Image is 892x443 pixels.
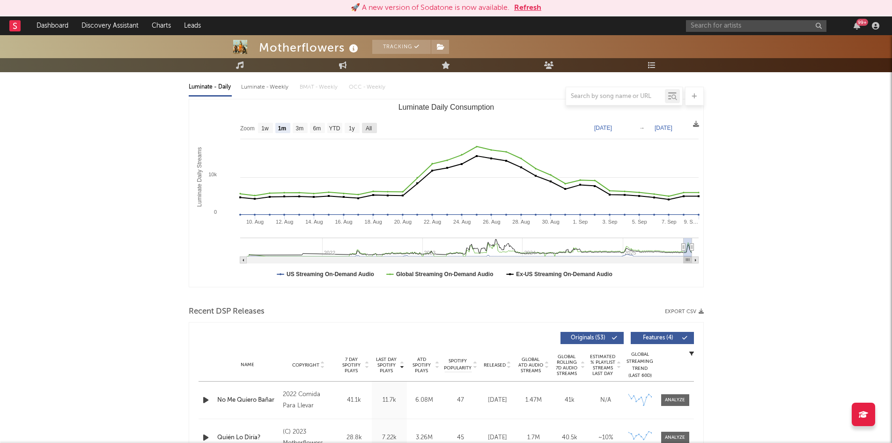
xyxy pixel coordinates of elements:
a: Quién Lo Diría? [217,433,279,443]
text: YTD [329,125,340,132]
text: 9. S… [684,219,698,225]
div: 28.8k [339,433,369,443]
div: 3.26M [409,433,440,443]
text: → [639,125,645,131]
div: 47 [444,396,477,405]
text: 30. Aug [542,219,559,225]
span: Estimated % Playlist Streams Last Day [590,354,616,376]
div: Luminate - Weekly [241,79,290,95]
button: Tracking [372,40,431,54]
button: Features(4) [631,332,694,344]
a: Dashboard [30,16,75,35]
div: 2022 Comida Para Llevar [283,389,334,412]
text: 12. Aug [276,219,293,225]
span: Global ATD Audio Streams [518,357,544,374]
span: Released [484,362,506,368]
text: 26. Aug [483,219,500,225]
div: 40.5k [554,433,585,443]
span: ATD Spotify Plays [409,357,434,374]
input: Search for artists [686,20,826,32]
span: Global Rolling 7D Audio Streams [554,354,580,376]
div: Motherflowers [259,40,361,55]
span: Spotify Popularity [444,358,472,372]
text: Luminate Daily Consumption [398,103,494,111]
span: Copyright [292,362,319,368]
text: US Streaming On-Demand Audio [287,271,374,278]
div: 99 + [856,19,868,26]
a: Charts [145,16,177,35]
div: Global Streaming Trend (Last 60D) [626,351,654,379]
span: Originals ( 53 ) [567,335,610,341]
text: 18. Aug [364,219,382,225]
text: 10. Aug [246,219,263,225]
text: 14. Aug [305,219,323,225]
a: No Me Quiero Bañar [217,396,279,405]
div: 1.47M [518,396,549,405]
text: 22. Aug [423,219,441,225]
div: ~ 10 % [590,433,621,443]
div: Luminate - Daily [189,79,232,95]
text: 10k [208,172,217,177]
span: 7 Day Spotify Plays [339,357,364,374]
text: 3. Sep [602,219,617,225]
div: [DATE] [482,433,513,443]
text: 16. Aug [335,219,352,225]
text: 1w [261,125,269,132]
text: 20. Aug [394,219,411,225]
text: 3m [295,125,303,132]
div: [DATE] [482,396,513,405]
text: 6m [313,125,321,132]
div: Name [217,361,279,368]
text: [DATE] [594,125,612,131]
div: 6.08M [409,396,440,405]
span: Features ( 4 ) [637,335,680,341]
svg: Luminate Daily Consumption [189,99,703,287]
button: 99+ [854,22,860,30]
span: Last Day Spotify Plays [374,357,399,374]
button: Originals(53) [560,332,624,344]
div: 🚀 A new version of Sodatone is now available. [351,2,509,14]
div: 41.1k [339,396,369,405]
text: 28. Aug [512,219,530,225]
text: 7. Sep [661,219,676,225]
text: 5. Sep [632,219,647,225]
div: 7.22k [374,433,405,443]
button: Refresh [514,2,541,14]
button: Export CSV [665,309,704,315]
div: 11.7k [374,396,405,405]
input: Search by song name or URL [566,93,665,100]
text: 1. Sep [573,219,588,225]
text: All [365,125,371,132]
text: 0 [214,209,216,215]
text: Ex-US Streaming On-Demand Audio [516,271,612,278]
text: 1y [348,125,354,132]
text: Global Streaming On-Demand Audio [396,271,493,278]
text: Zoom [240,125,255,132]
div: 1.7M [518,433,549,443]
span: Recent DSP Releases [189,306,265,317]
a: Discovery Assistant [75,16,145,35]
text: 24. Aug [453,219,471,225]
div: 41k [554,396,585,405]
a: Leads [177,16,207,35]
text: [DATE] [655,125,672,131]
div: N/A [590,396,621,405]
text: Luminate Daily Streams [196,147,203,207]
text: 1m [278,125,286,132]
div: 45 [444,433,477,443]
